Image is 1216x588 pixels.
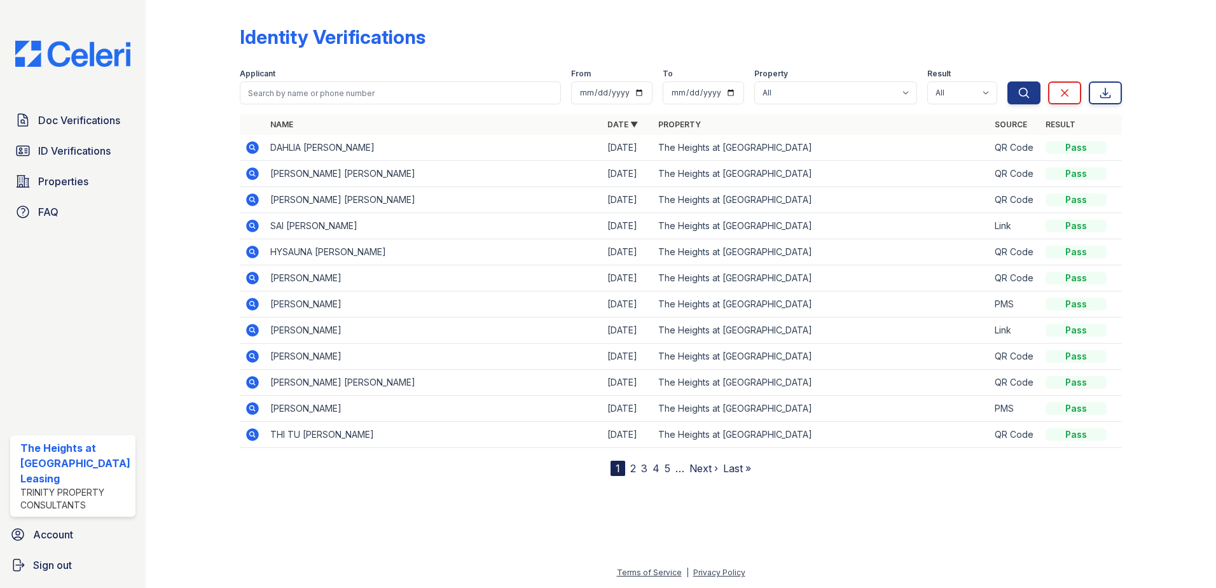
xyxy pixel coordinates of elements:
td: The Heights at [GEOGRAPHIC_DATA] [653,161,990,187]
td: The Heights at [GEOGRAPHIC_DATA] [653,344,990,370]
a: 3 [641,462,647,475]
td: [PERSON_NAME] [PERSON_NAME] [265,161,602,187]
a: Name [270,120,293,129]
td: QR Code [990,187,1040,213]
span: Sign out [33,557,72,573]
td: [PERSON_NAME] [265,318,602,344]
td: [PERSON_NAME] [265,344,602,370]
div: Pass [1046,220,1107,232]
td: QR Code [990,161,1040,187]
td: [DATE] [602,344,653,370]
td: [DATE] [602,396,653,422]
div: Pass [1046,350,1107,363]
td: [DATE] [602,239,653,265]
div: The Heights at [GEOGRAPHIC_DATA] Leasing [20,440,130,486]
a: Property [658,120,701,129]
div: Pass [1046,402,1107,415]
td: QR Code [990,135,1040,161]
div: | [686,568,689,577]
a: ID Verifications [10,138,135,164]
a: Privacy Policy [693,568,745,577]
td: The Heights at [GEOGRAPHIC_DATA] [653,318,990,344]
label: Result [927,69,951,79]
td: The Heights at [GEOGRAPHIC_DATA] [653,396,990,422]
td: [DATE] [602,370,653,396]
label: To [663,69,673,79]
a: Properties [10,169,135,194]
div: Pass [1046,193,1107,206]
td: Link [990,213,1040,239]
a: 4 [653,462,660,475]
img: CE_Logo_Blue-a8612792a0a2168367f1c8372b55b34899dd931a85d93a1a3d3e32e68fde9ad4.png [5,41,141,67]
a: Doc Verifications [10,108,135,133]
div: Pass [1046,324,1107,337]
td: [DATE] [602,265,653,291]
td: The Heights at [GEOGRAPHIC_DATA] [653,291,990,318]
div: 1 [611,461,625,476]
td: The Heights at [GEOGRAPHIC_DATA] [653,213,990,239]
div: Pass [1046,272,1107,284]
div: Pass [1046,376,1107,389]
a: Account [5,522,141,547]
a: Last » [723,462,751,475]
td: [PERSON_NAME] [265,265,602,291]
td: QR Code [990,265,1040,291]
span: … [675,461,684,476]
td: QR Code [990,344,1040,370]
td: DAHLIA [PERSON_NAME] [265,135,602,161]
label: From [571,69,591,79]
td: [PERSON_NAME] [PERSON_NAME] [265,187,602,213]
td: [DATE] [602,422,653,448]
td: The Heights at [GEOGRAPHIC_DATA] [653,135,990,161]
td: [DATE] [602,135,653,161]
a: Next › [689,462,718,475]
td: The Heights at [GEOGRAPHIC_DATA] [653,265,990,291]
div: Pass [1046,428,1107,441]
td: THI TU [PERSON_NAME] [265,422,602,448]
label: Property [754,69,788,79]
a: 2 [630,462,636,475]
div: Pass [1046,298,1107,311]
a: FAQ [10,199,135,225]
div: Identity Verifications [240,25,425,48]
td: SAI [PERSON_NAME] [265,213,602,239]
td: [PERSON_NAME] [265,396,602,422]
td: [DATE] [602,318,653,344]
td: Link [990,318,1040,344]
a: Terms of Service [617,568,682,577]
a: Result [1046,120,1075,129]
td: QR Code [990,370,1040,396]
span: Properties [38,174,88,189]
td: [DATE] [602,213,653,239]
a: Source [995,120,1027,129]
td: QR Code [990,422,1040,448]
a: Date ▼ [607,120,638,129]
label: Applicant [240,69,275,79]
td: The Heights at [GEOGRAPHIC_DATA] [653,422,990,448]
a: Sign out [5,552,141,578]
span: Account [33,527,73,542]
td: [DATE] [602,187,653,213]
td: HYSAUNA [PERSON_NAME] [265,239,602,265]
td: The Heights at [GEOGRAPHIC_DATA] [653,239,990,265]
td: [DATE] [602,291,653,318]
div: Pass [1046,167,1107,180]
td: The Heights at [GEOGRAPHIC_DATA] [653,370,990,396]
span: ID Verifications [38,143,111,158]
td: PMS [990,291,1040,318]
div: Trinity Property Consultants [20,486,130,512]
span: Doc Verifications [38,113,120,128]
span: FAQ [38,204,59,220]
div: Pass [1046,141,1107,154]
td: PMS [990,396,1040,422]
td: QR Code [990,239,1040,265]
div: Pass [1046,246,1107,258]
td: [DATE] [602,161,653,187]
td: The Heights at [GEOGRAPHIC_DATA] [653,187,990,213]
td: [PERSON_NAME] [PERSON_NAME] [265,370,602,396]
input: Search by name or phone number [240,81,562,104]
td: [PERSON_NAME] [265,291,602,318]
a: 5 [665,462,670,475]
